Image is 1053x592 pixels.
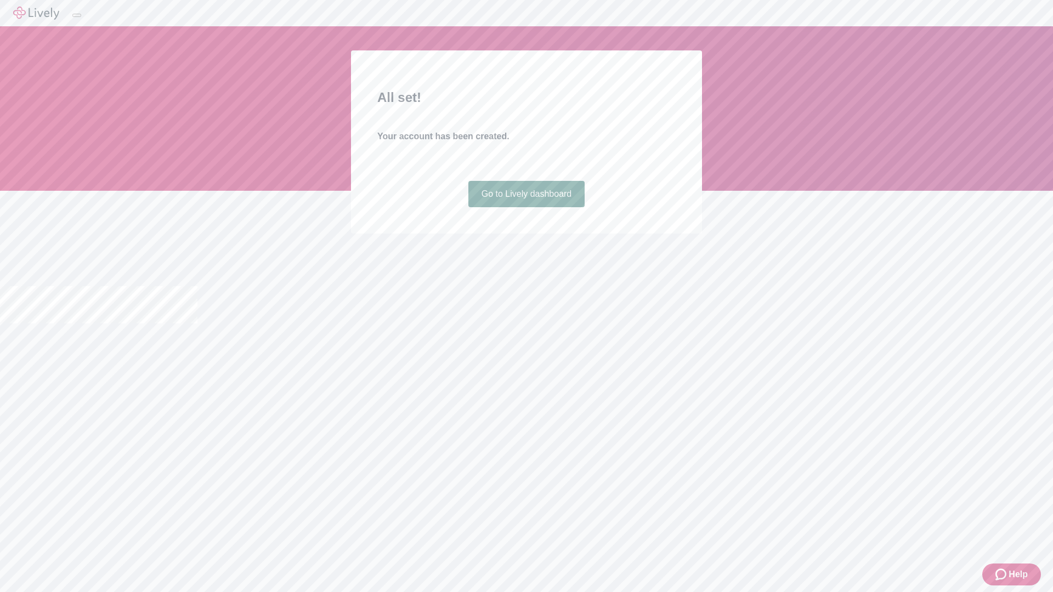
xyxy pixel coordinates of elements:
[982,563,1041,585] button: Zendesk support iconHelp
[72,14,81,17] button: Log out
[468,181,585,207] a: Go to Lively dashboard
[377,88,676,107] h2: All set!
[995,568,1009,581] svg: Zendesk support icon
[1009,568,1028,581] span: Help
[377,130,676,143] h4: Your account has been created.
[13,7,59,20] img: Lively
